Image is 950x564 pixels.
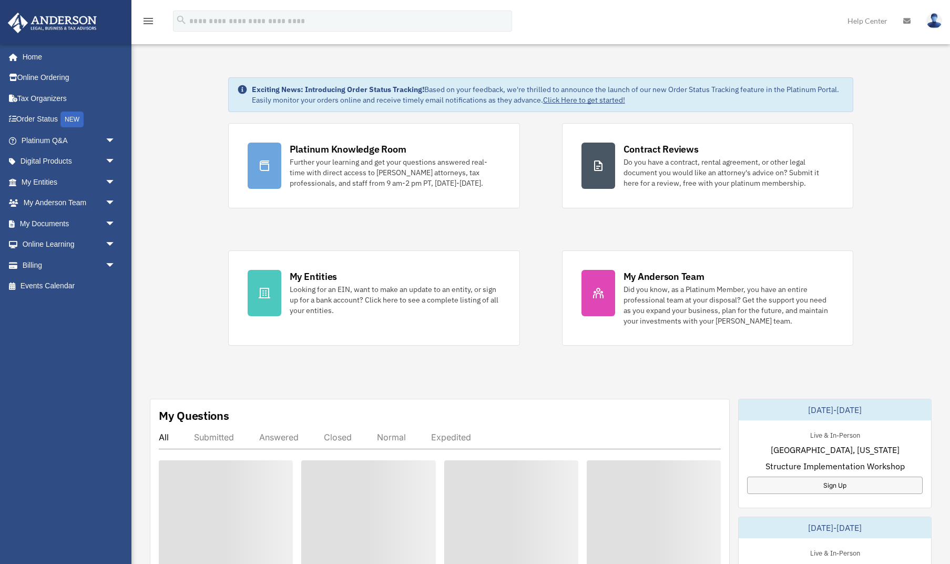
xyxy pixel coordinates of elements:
i: menu [142,15,155,27]
a: My Anderson Teamarrow_drop_down [7,193,131,214]
a: Digital Productsarrow_drop_down [7,151,131,172]
a: My Entitiesarrow_drop_down [7,172,131,193]
a: My Documentsarrow_drop_down [7,213,131,234]
a: Online Learningarrow_drop_down [7,234,131,255]
div: Answered [259,432,299,442]
a: Billingarrow_drop_down [7,255,131,276]
a: Online Ordering [7,67,131,88]
div: Submitted [194,432,234,442]
a: My Anderson Team Did you know, as a Platinum Member, you have an entire professional team at your... [562,250,854,346]
strong: Exciting News: Introducing Order Status Tracking! [252,85,424,94]
a: Click Here to get started! [543,95,625,105]
div: Live & In-Person [802,547,869,558]
div: Based on your feedback, we're thrilled to announce the launch of our new Order Status Tracking fe... [252,84,845,105]
a: Sign Up [747,477,923,494]
span: arrow_drop_down [105,172,126,193]
span: Structure Implementation Workshop [765,460,905,472]
a: Contract Reviews Do you have a contract, rental agreement, or other legal document you would like... [562,123,854,208]
div: Expedited [431,432,471,442]
div: Contract Reviews [624,143,699,156]
span: arrow_drop_down [105,193,126,214]
span: arrow_drop_down [105,213,126,235]
div: Further your learning and get your questions answered real-time with direct access to [PERSON_NAM... [290,157,500,188]
a: Platinum Knowledge Room Further your learning and get your questions answered real-time with dire... [228,123,520,208]
div: [DATE]-[DATE] [739,399,931,420]
a: Events Calendar [7,276,131,297]
a: menu [142,18,155,27]
a: Platinum Q&Aarrow_drop_down [7,130,131,151]
div: NEW [60,112,84,127]
span: arrow_drop_down [105,130,126,152]
div: [DATE]-[DATE] [739,517,931,538]
div: Did you know, as a Platinum Member, you have an entire professional team at your disposal? Get th... [624,284,834,326]
a: Tax Organizers [7,88,131,109]
div: Closed [324,432,352,442]
i: search [176,14,187,26]
div: Normal [377,432,406,442]
span: [GEOGRAPHIC_DATA], [US_STATE] [771,444,900,456]
a: Home [7,46,126,67]
div: My Entities [290,270,337,283]
div: My Questions [159,408,229,424]
span: arrow_drop_down [105,151,126,173]
img: User Pic [926,13,942,28]
div: My Anderson Team [624,270,704,283]
div: Platinum Knowledge Room [290,143,406,156]
a: My Entities Looking for an EIN, want to make an update to an entity, or sign up for a bank accoun... [228,250,520,346]
div: Looking for an EIN, want to make an update to an entity, or sign up for a bank account? Click her... [290,284,500,316]
img: Anderson Advisors Platinum Portal [5,13,100,33]
div: All [159,432,169,442]
div: Do you have a contract, rental agreement, or other legal document you would like an attorney's ad... [624,157,834,188]
div: Live & In-Person [802,429,869,440]
a: Order StatusNEW [7,109,131,130]
span: arrow_drop_down [105,255,126,276]
span: arrow_drop_down [105,234,126,256]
